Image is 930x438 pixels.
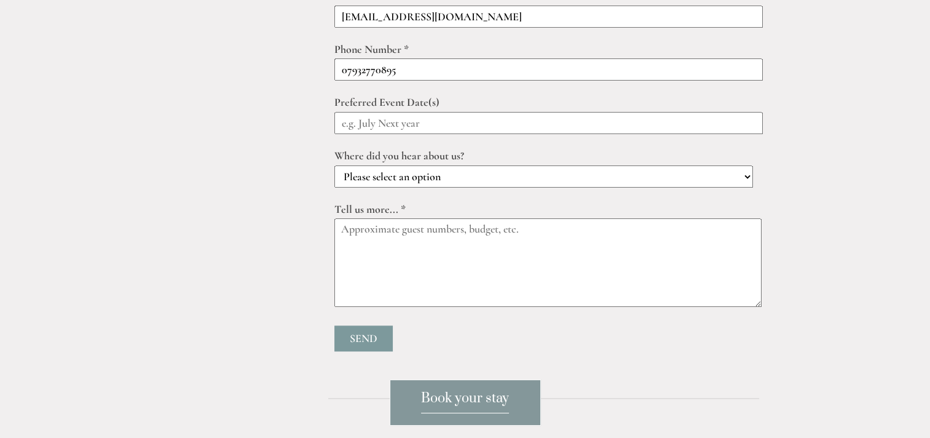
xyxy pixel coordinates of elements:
[390,380,541,426] a: Book your stay
[334,6,763,28] input: e.g. john@smith.com
[334,42,409,56] label: Phone Number *
[334,325,393,351] input: Send
[334,202,406,216] label: Tell us more... *
[334,58,763,81] input: e.g. 012345678
[334,112,763,134] input: e.g. July Next year
[334,95,439,109] label: Preferred Event Date(s)
[334,149,464,162] label: Where did you hear about us?
[421,390,509,413] span: Book your stay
